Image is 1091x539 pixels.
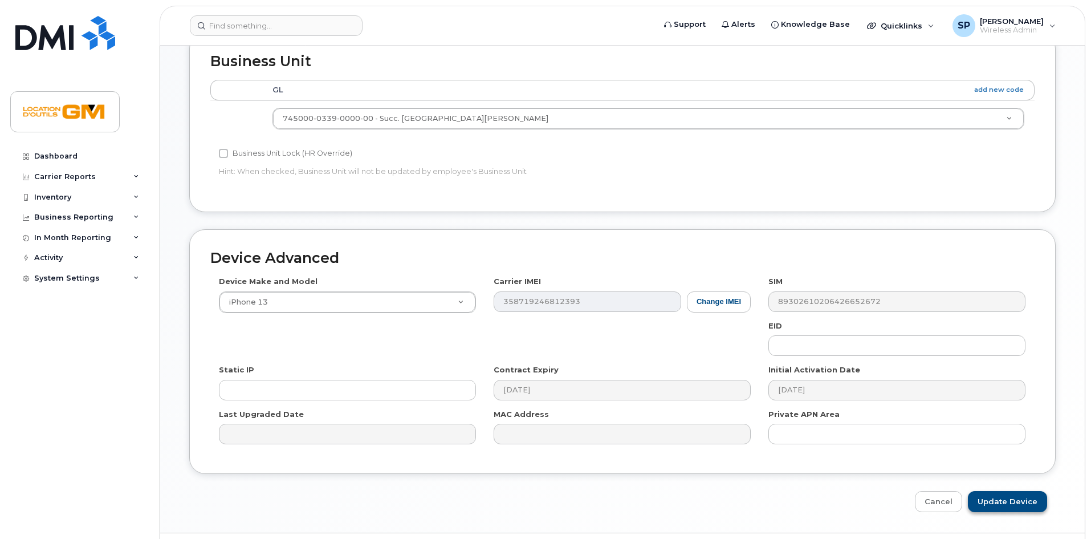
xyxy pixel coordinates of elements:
[768,276,783,287] label: SIM
[781,19,850,30] span: Knowledge Base
[763,13,858,36] a: Knowledge Base
[714,13,763,36] a: Alerts
[222,297,268,307] span: iPhone 13
[968,491,1047,512] input: Update Device
[494,276,541,287] label: Carrier IMEI
[219,147,352,160] label: Business Unit Lock (HR Override)
[731,19,755,30] span: Alerts
[980,17,1044,26] span: [PERSON_NAME]
[974,85,1024,95] a: add new code
[945,14,1064,37] div: Sumit Patel
[219,149,228,158] input: Business Unit Lock (HR Override)
[219,292,475,313] a: iPhone 13
[262,80,1035,100] th: GL
[768,321,782,331] label: EID
[494,409,549,420] label: MAC Address
[687,291,751,313] button: Change IMEI
[219,166,751,177] p: Hint: When checked, Business Unit will not be updated by employee's Business Unit
[219,276,317,287] label: Device Make and Model
[210,54,1035,70] h2: Business Unit
[768,409,840,420] label: Private APN Area
[656,13,714,36] a: Support
[915,491,962,512] a: Cancel
[283,114,548,123] span: 745000-0339-0000-00 - Succ. St-Jérôme
[190,15,363,36] input: Find something...
[273,108,1024,129] a: 745000-0339-0000-00 - Succ. [GEOGRAPHIC_DATA][PERSON_NAME]
[859,14,942,37] div: Quicklinks
[219,364,254,375] label: Static IP
[494,364,559,375] label: Contract Expiry
[768,364,860,375] label: Initial Activation Date
[881,21,922,30] span: Quicklinks
[980,26,1044,35] span: Wireless Admin
[674,19,706,30] span: Support
[219,409,304,420] label: Last Upgraded Date
[958,19,970,33] span: SP
[210,250,1035,266] h2: Device Advanced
